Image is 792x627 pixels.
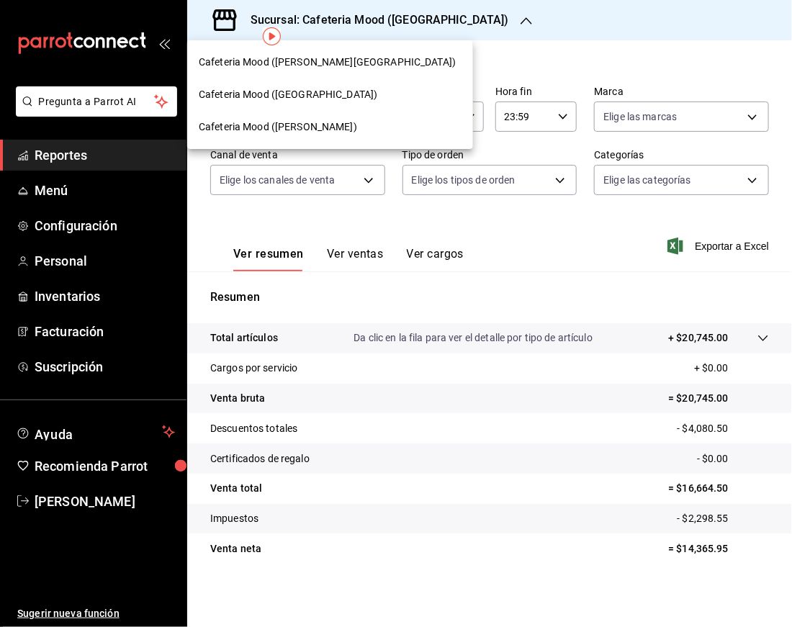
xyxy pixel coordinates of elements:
[199,87,377,102] span: Cafeteria Mood ([GEOGRAPHIC_DATA])
[199,119,357,135] span: Cafeteria Mood ([PERSON_NAME])
[199,55,456,70] span: Cafeteria Mood ([PERSON_NAME][GEOGRAPHIC_DATA])
[187,111,473,143] div: Cafeteria Mood ([PERSON_NAME])
[187,78,473,111] div: Cafeteria Mood ([GEOGRAPHIC_DATA])
[263,27,281,45] img: Tooltip marker
[187,46,473,78] div: Cafeteria Mood ([PERSON_NAME][GEOGRAPHIC_DATA])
